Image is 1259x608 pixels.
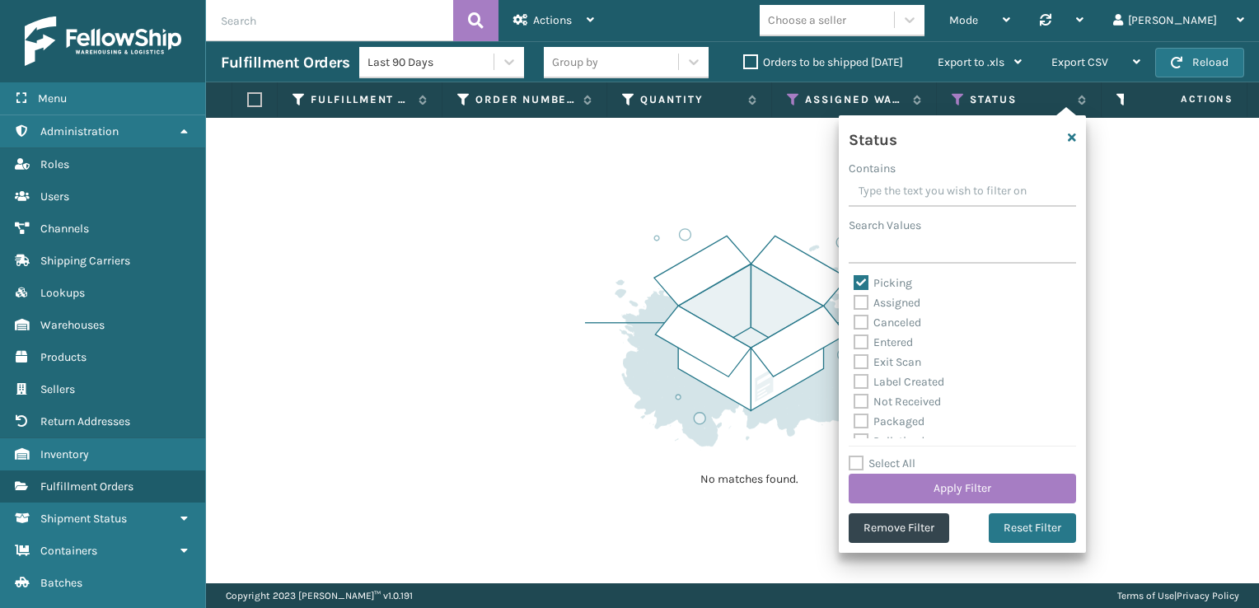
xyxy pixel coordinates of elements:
[849,513,949,543] button: Remove Filter
[849,160,896,177] label: Contains
[854,375,944,389] label: Label Created
[1117,583,1239,608] div: |
[854,434,924,448] label: Palletized
[40,254,130,268] span: Shipping Carriers
[854,414,924,428] label: Packaged
[38,91,67,105] span: Menu
[849,125,896,150] h4: Status
[40,350,87,364] span: Products
[989,513,1076,543] button: Reset Filter
[552,54,598,71] div: Group by
[849,217,921,234] label: Search Values
[367,54,495,71] div: Last 90 Days
[1155,48,1244,77] button: Reload
[40,512,127,526] span: Shipment Status
[40,447,89,461] span: Inventory
[1117,590,1174,601] a: Terms of Use
[949,13,978,27] span: Mode
[805,92,905,107] label: Assigned Warehouse
[849,474,1076,503] button: Apply Filter
[849,456,915,470] label: Select All
[475,92,575,107] label: Order Number
[938,55,1004,69] span: Export to .xls
[640,92,740,107] label: Quantity
[533,13,572,27] span: Actions
[221,53,349,72] h3: Fulfillment Orders
[40,222,89,236] span: Channels
[854,316,921,330] label: Canceled
[40,124,119,138] span: Administration
[1129,86,1243,113] span: Actions
[40,576,82,590] span: Batches
[40,544,97,558] span: Containers
[854,335,913,349] label: Entered
[768,12,846,29] div: Choose a seller
[40,414,130,428] span: Return Addresses
[1177,590,1239,601] a: Privacy Policy
[854,296,920,310] label: Assigned
[40,157,69,171] span: Roles
[226,583,413,608] p: Copyright 2023 [PERSON_NAME]™ v 1.0.191
[849,177,1076,207] input: Type the text you wish to filter on
[854,395,941,409] label: Not Received
[1051,55,1108,69] span: Export CSV
[40,189,69,203] span: Users
[854,355,921,369] label: Exit Scan
[40,318,105,332] span: Warehouses
[743,55,903,69] label: Orders to be shipped [DATE]
[40,479,133,493] span: Fulfillment Orders
[970,92,1069,107] label: Status
[25,16,181,66] img: logo
[311,92,410,107] label: Fulfillment Order Id
[854,276,912,290] label: Picking
[40,286,85,300] span: Lookups
[40,382,75,396] span: Sellers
